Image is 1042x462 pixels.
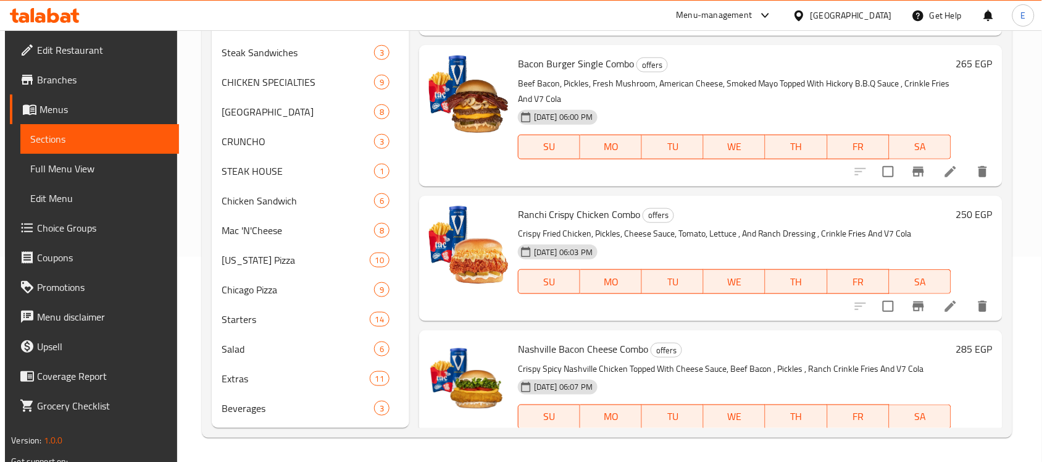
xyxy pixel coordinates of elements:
span: TU [647,138,699,156]
span: SU [523,138,575,156]
button: SU [518,269,580,294]
div: Beverages3 [212,393,409,423]
button: WE [704,269,765,294]
button: TU [642,269,704,294]
button: MO [580,405,642,429]
div: items [370,371,390,386]
a: Choice Groups [10,213,179,243]
span: [DATE] 06:03 PM [529,246,598,258]
button: Branch-specific-item [904,427,933,456]
span: Beverages [222,401,374,416]
span: Menus [40,102,169,117]
span: Nashville Bacon Cheese Combo [518,340,648,358]
button: SU [518,405,580,429]
button: TU [642,405,704,429]
span: Steak Sandwiches [222,45,374,60]
span: Version: [11,432,41,448]
span: Full Menu View [30,161,169,176]
button: delete [968,157,998,187]
span: SA [894,408,946,426]
span: Choice Groups [37,220,169,235]
button: TH [765,269,827,294]
div: items [374,164,390,178]
span: MO [585,138,637,156]
a: Edit menu item [943,164,958,179]
span: 1 [375,166,389,177]
span: [DATE] 06:00 PM [529,111,598,123]
div: items [374,134,390,149]
h6: 250 EGP [956,206,993,223]
span: [GEOGRAPHIC_DATA] [222,104,374,119]
a: Sections [20,124,179,154]
span: SA [894,273,946,291]
div: Salad6 [212,334,409,364]
a: Upsell [10,332,179,361]
span: Coverage Report [37,369,169,384]
div: [GEOGRAPHIC_DATA] [811,9,892,22]
div: Chicken Sandwich6 [212,186,409,216]
div: items [374,45,390,60]
span: MO [585,408,637,426]
p: Crispy Fried Chicken, Pickles, Cheese Sauce, Tomato, Lettuce , And Ranch Dressing , Crinkle Fries... [518,226,951,241]
span: FR [833,273,885,291]
button: FR [828,135,890,159]
div: CHICKEN SPECIALTIES9 [212,67,409,97]
span: TH [770,138,822,156]
span: SU [523,408,575,426]
div: Extras11 [212,364,409,393]
button: FR [828,269,890,294]
span: Salad [222,342,374,356]
span: offers [651,343,681,358]
button: MO [580,135,642,159]
span: offers [637,58,667,72]
span: STEAK HOUSE [222,164,374,178]
span: TH [770,273,822,291]
a: Edit Menu [20,183,179,213]
span: Coupons [37,250,169,265]
button: TH [765,135,827,159]
button: Branch-specific-item [904,157,933,187]
span: Extras [222,371,370,386]
button: WE [704,405,765,429]
span: Starters [222,312,370,327]
span: 8 [375,225,389,237]
span: MO [585,273,637,291]
span: [US_STATE] Pizza [222,253,370,267]
a: Edit menu item [943,299,958,314]
div: items [374,342,390,356]
span: Edit Menu [30,191,169,206]
img: Nashville Bacon Cheese Combo [429,340,508,419]
span: SA [894,138,946,156]
span: CHICKEN SPECIALTIES [222,75,374,90]
span: 9 [375,77,389,88]
div: CRUNCHO [222,134,374,149]
p: Beef Bacon, Pickles, Fresh Mushroom, American Cheese, Smoked Mayo Topped With Hickory B.B.Q Sauce... [518,76,951,107]
span: 1.0.0 [44,432,63,448]
span: Ranchi Crispy Chicken Combo [518,205,640,224]
span: [DATE] 06:07 PM [529,381,598,393]
img: Bacon Burger Single Combo [429,55,508,134]
div: items [374,282,390,297]
div: [GEOGRAPHIC_DATA]8 [212,97,409,127]
span: Upsell [37,339,169,354]
span: Bacon Burger Single Combo [518,54,634,73]
span: Mac 'N'Cheese [222,223,374,238]
span: SU [523,273,575,291]
span: Sections [30,132,169,146]
div: offers [643,208,674,223]
span: 14 [370,314,389,325]
a: Branches [10,65,179,94]
a: Edit Restaurant [10,35,179,65]
div: STEAK HOUSE1 [212,156,409,186]
button: SU [518,135,580,159]
a: Coverage Report [10,361,179,391]
p: Crispy Spicy Nashville Chicken Topped With Cheese Sauce, Beef Bacon , Pickles , Ranch Crinkle Fri... [518,361,951,377]
button: WE [704,135,765,159]
span: Menu disclaimer [37,309,169,324]
div: NASHVILLE [222,104,374,119]
button: SA [890,405,951,429]
div: Chicago Pizza9 [212,275,409,304]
